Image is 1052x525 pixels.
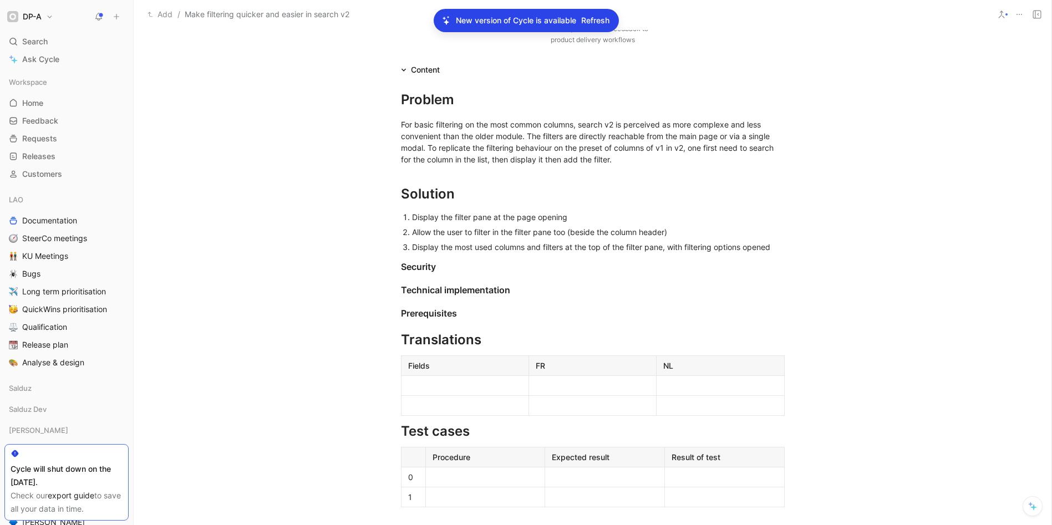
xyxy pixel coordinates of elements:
[9,425,68,436] span: [PERSON_NAME]
[4,212,129,229] a: Documentation
[4,95,129,111] a: Home
[401,421,785,441] div: Test cases
[7,303,20,316] button: 🥳
[9,269,18,278] img: 🕷️
[9,77,47,88] span: Workspace
[401,330,785,350] div: Translations
[4,51,129,68] a: Ask Cycle
[7,232,20,245] button: 🧭
[4,301,129,318] a: 🥳QuickWins prioritisation
[537,23,648,45] div: Quotes let you connect feedback to product delivery workflows
[9,194,23,205] span: LAO
[401,307,785,320] div: Prerequisites
[672,451,777,463] div: Result of test
[7,249,20,263] button: 👬
[22,251,68,262] span: KU Meetings
[4,337,129,353] a: 📆Release plan
[412,241,785,253] div: Display the most used columns and filters at the top of the filter pane, with filtering options o...
[4,191,129,208] div: LAO
[7,356,20,369] button: 🎨
[412,211,785,223] div: Display the filter pane at the page opening
[22,53,59,66] span: Ask Cycle
[408,360,522,371] div: Fields
[9,252,18,261] img: 👬
[4,74,129,90] div: Workspace
[408,471,419,483] div: 0
[4,130,129,147] a: Requests
[4,401,129,421] div: Salduz Dev
[456,14,576,27] p: New version of Cycle is available
[663,360,777,371] div: NL
[22,339,68,350] span: Release plan
[7,11,18,22] img: DP-A
[408,491,419,503] div: 1
[7,320,20,334] button: ⚖️
[48,491,94,500] a: export guide
[4,401,129,417] div: Salduz Dev
[177,8,180,21] span: /
[7,267,20,281] button: 🕷️
[9,340,18,349] img: 📆
[411,63,440,77] div: Content
[22,98,43,109] span: Home
[9,287,18,296] img: ✈️
[4,230,129,247] a: 🧭SteerCo meetings
[401,90,785,110] div: Problem
[4,191,129,371] div: LAODocumentation🧭SteerCo meetings👬KU Meetings🕷️Bugs✈️Long term prioritisation🥳QuickWins prioritis...
[9,234,18,243] img: 🧭
[22,169,62,180] span: Customers
[22,233,87,244] span: SteerCo meetings
[4,166,129,182] a: Customers
[397,63,444,77] div: Content
[433,451,538,463] div: Procedure
[401,283,785,297] div: Technical implementation
[4,354,129,371] a: 🎨Analyse & design
[4,248,129,264] a: 👬KU Meetings
[9,305,18,314] img: 🥳
[4,319,129,335] a: ⚖️Qualification
[401,119,785,165] div: For basic filtering on the most common columns, search v2 is perceived as more complexe and less ...
[22,151,55,162] span: Releases
[185,8,349,21] span: Make filtering quicker and easier in search v2
[22,322,67,333] span: Qualification
[22,286,106,297] span: Long term prioritisation
[4,422,129,439] div: [PERSON_NAME]
[22,133,57,144] span: Requests
[22,115,58,126] span: Feedback
[4,9,56,24] button: DP-ADP-A
[552,451,658,463] div: Expected result
[22,268,40,279] span: Bugs
[4,266,129,282] a: 🕷️Bugs
[9,383,32,394] span: Salduz
[401,260,785,273] div: Security
[412,226,785,238] div: Allow the user to filter in the filter pane too (beside the column header)
[145,8,175,21] button: Add
[4,33,129,50] div: Search
[9,358,18,367] img: 🎨
[11,489,123,516] div: Check our to save all your data in time.
[4,380,129,396] div: Salduz
[7,338,20,351] button: 📆
[23,12,42,22] h1: DP-A
[536,360,649,371] div: FR
[4,148,129,165] a: Releases
[22,304,107,315] span: QuickWins prioritisation
[4,113,129,129] a: Feedback
[401,184,785,204] div: Solution
[22,35,48,48] span: Search
[4,380,129,400] div: Salduz
[581,13,610,28] button: Refresh
[4,443,129,460] a: 🔷[PERSON_NAME]'s
[22,215,77,226] span: Documentation
[9,323,18,332] img: ⚖️
[22,357,84,368] span: Analyse & design
[4,283,129,300] a: ✈️Long term prioritisation
[11,462,123,489] div: Cycle will shut down on the [DATE].
[9,404,47,415] span: Salduz Dev
[7,285,20,298] button: ✈️
[581,14,609,27] span: Refresh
